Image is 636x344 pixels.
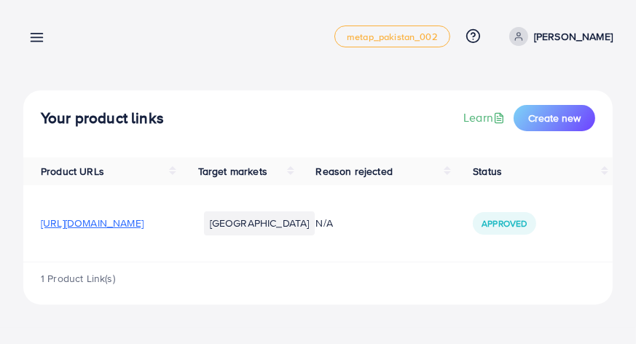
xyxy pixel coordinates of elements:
[334,26,450,47] a: metap_pakistan_002
[528,111,581,125] span: Create new
[514,105,595,131] button: Create new
[316,216,333,230] span: N/A
[503,27,613,46] a: [PERSON_NAME]
[41,164,104,179] span: Product URLs
[482,217,527,230] span: Approved
[204,211,315,235] li: [GEOGRAPHIC_DATA]
[41,216,144,230] span: [URL][DOMAIN_NAME]
[316,164,393,179] span: Reason rejected
[473,164,502,179] span: Status
[463,109,508,126] a: Learn
[347,32,438,42] span: metap_pakistan_002
[198,164,267,179] span: Target markets
[534,28,613,45] p: [PERSON_NAME]
[41,271,115,286] span: 1 Product Link(s)
[574,278,625,333] iframe: Chat
[41,109,164,128] h4: Your product links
